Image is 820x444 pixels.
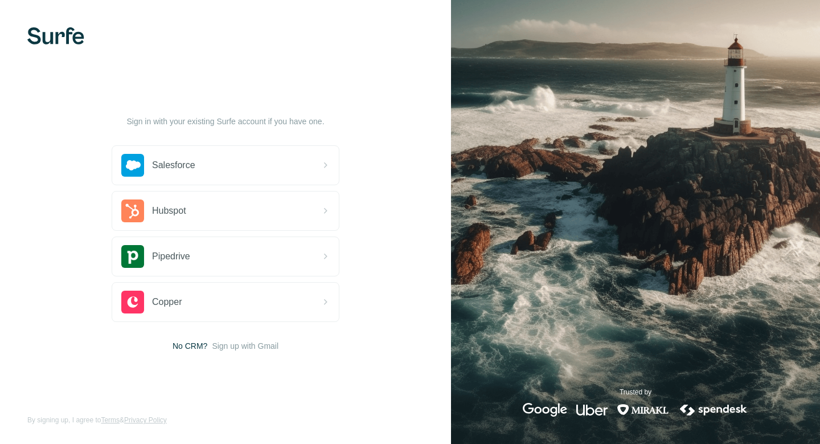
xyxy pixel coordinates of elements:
[121,199,144,222] img: hubspot's logo
[121,291,144,313] img: copper's logo
[101,416,120,424] a: Terms
[173,340,207,352] span: No CRM?
[678,403,749,417] img: spendesk's logo
[27,27,84,44] img: Surfe's logo
[152,250,190,263] span: Pipedrive
[112,93,339,111] h1: Let’s get started!
[124,416,167,424] a: Privacy Policy
[152,158,195,172] span: Salesforce
[617,403,669,417] img: mirakl's logo
[126,116,324,127] p: Sign in with your existing Surfe account if you have one.
[523,403,567,417] img: google's logo
[27,415,167,425] span: By signing up, I agree to &
[212,340,278,352] button: Sign up with Gmail
[121,154,144,177] img: salesforce's logo
[152,295,182,309] span: Copper
[576,403,608,417] img: uber's logo
[152,204,186,218] span: Hubspot
[121,245,144,268] img: pipedrive's logo
[620,387,651,397] p: Trusted by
